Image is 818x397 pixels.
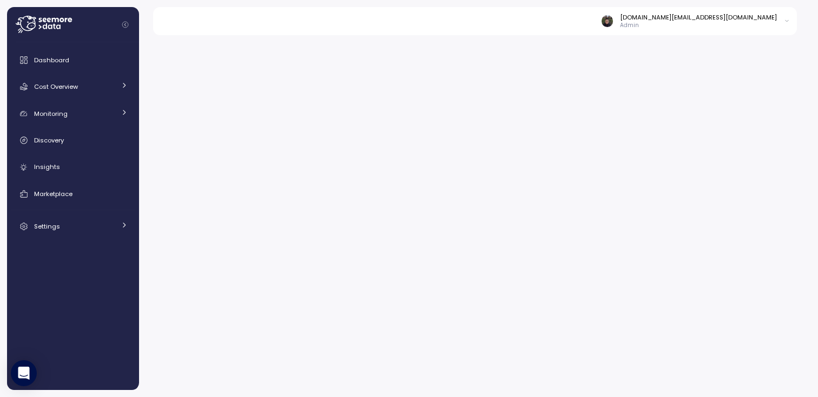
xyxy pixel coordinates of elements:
a: Insights [11,157,135,178]
div: [DOMAIN_NAME][EMAIL_ADDRESS][DOMAIN_NAME] [620,13,777,22]
a: Cost Overview [11,76,135,97]
span: Cost Overview [34,82,78,91]
span: Discovery [34,136,64,145]
a: Monitoring [11,103,135,125]
span: Monitoring [34,109,68,118]
a: Dashboard [11,49,135,71]
span: Marketplace [34,190,72,198]
a: Settings [11,216,135,237]
span: Settings [34,222,60,231]
a: Discovery [11,129,135,151]
img: 8a667c340b96c72f6b400081a025948b [602,15,613,27]
a: Marketplace [11,183,135,205]
button: Collapse navigation [118,21,132,29]
p: Admin [620,22,777,29]
span: Dashboard [34,56,69,64]
span: Insights [34,162,60,171]
div: Open Intercom Messenger [11,360,37,386]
